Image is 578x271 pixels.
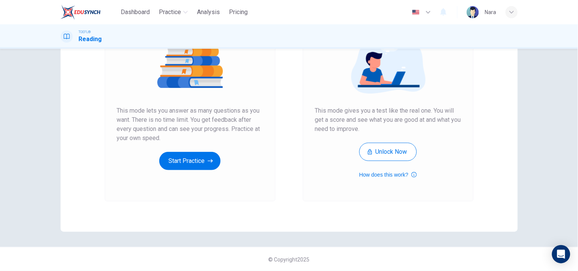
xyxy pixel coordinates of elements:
span: This mode lets you answer as many questions as you want. There is no time limit. You get feedback... [117,106,263,143]
button: How does this work? [359,170,417,179]
img: Profile picture [467,6,479,18]
span: This mode gives you a test like the real one. You will get a score and see what you are good at a... [315,106,461,134]
div: ์Nara [485,8,496,17]
img: EduSynch logo [61,5,101,20]
span: TOEFL® [79,29,91,35]
a: EduSynch logo [61,5,118,20]
span: Analysis [197,8,220,17]
h1: Reading [79,35,102,44]
span: Pricing [229,8,248,17]
button: Analysis [194,5,223,19]
button: Pricing [226,5,251,19]
span: Dashboard [121,8,150,17]
span: © Copyright 2025 [269,257,310,263]
img: en [411,10,421,15]
div: Open Intercom Messenger [552,245,570,263]
button: Dashboard [118,5,153,19]
span: Practice [159,8,181,17]
button: Unlock Now [359,143,417,161]
button: Practice [156,5,191,19]
button: Start Practice [159,152,221,170]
